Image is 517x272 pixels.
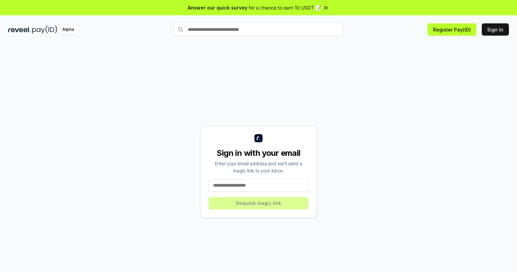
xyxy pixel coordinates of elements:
div: Alpha [59,25,78,34]
button: Sign In [482,23,509,36]
img: pay_id [32,25,57,34]
span: for a chance to earn 10 USDT 📝 [249,4,321,11]
span: Answer our quick survey [188,4,247,11]
div: Enter your email address and we’ll send a magic link to your inbox. [209,160,308,174]
button: Register Pay(ID) [428,23,476,36]
img: reveel_dark [8,25,31,34]
img: logo_small [254,134,263,142]
div: Sign in with your email [209,148,308,159]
